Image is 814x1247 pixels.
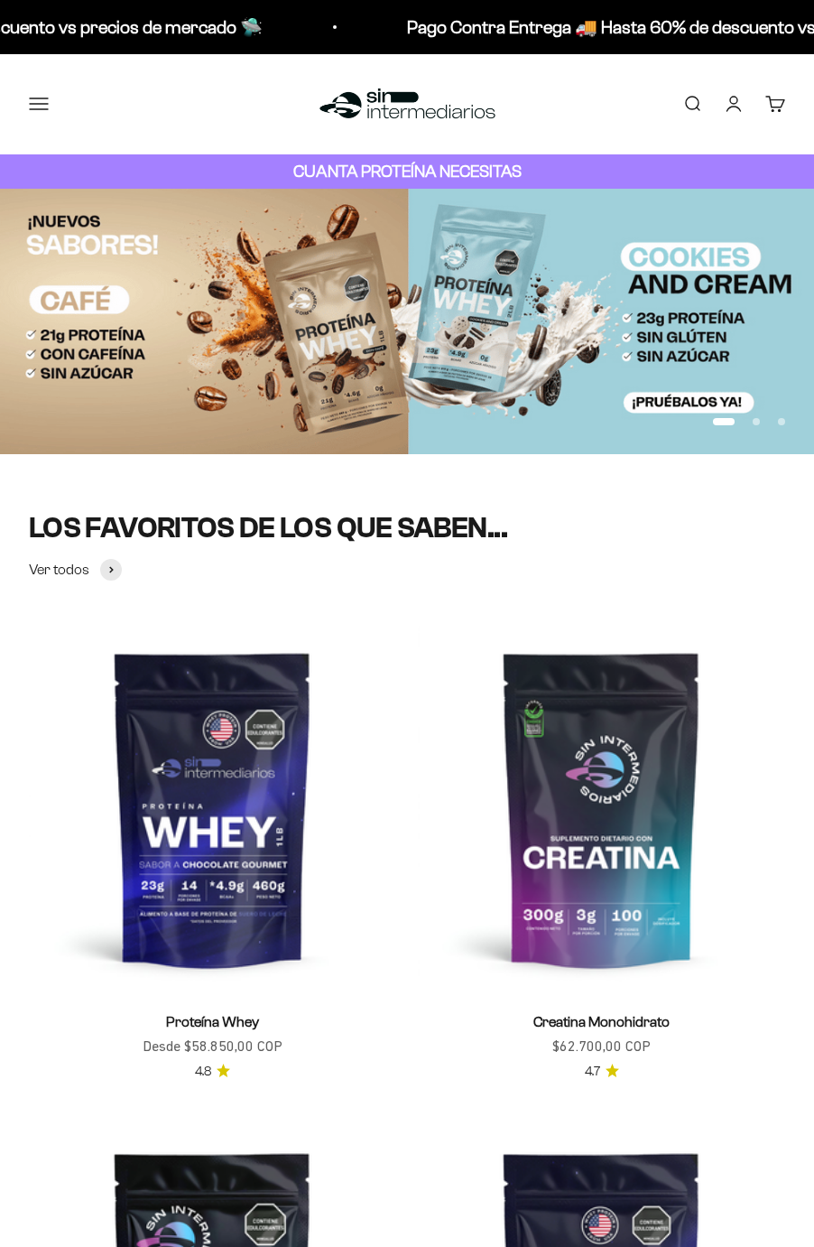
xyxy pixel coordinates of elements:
[29,558,89,582] span: Ver todos
[195,1062,230,1082] a: 4.84.8 de 5.0 estrellas
[29,625,396,992] img: Proteína Whey
[585,1062,600,1082] span: 4.7
[195,1062,211,1082] span: 4.8
[29,512,507,544] split-lines: LOS FAVORITOS DE LOS QUE SABEN...
[418,625,785,992] img: Creatina Monohidrato
[552,1035,651,1058] sale-price: $62.700,00 COP
[166,1014,259,1029] a: Proteína Whey
[585,1062,619,1082] a: 4.74.7 de 5.0 estrellas
[533,1014,670,1029] a: Creatina Monohidrato
[143,1035,282,1058] sale-price: Desde $58.850,00 COP
[29,558,122,582] a: Ver todos
[293,162,522,181] strong: CUANTA PROTEÍNA NECESITAS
